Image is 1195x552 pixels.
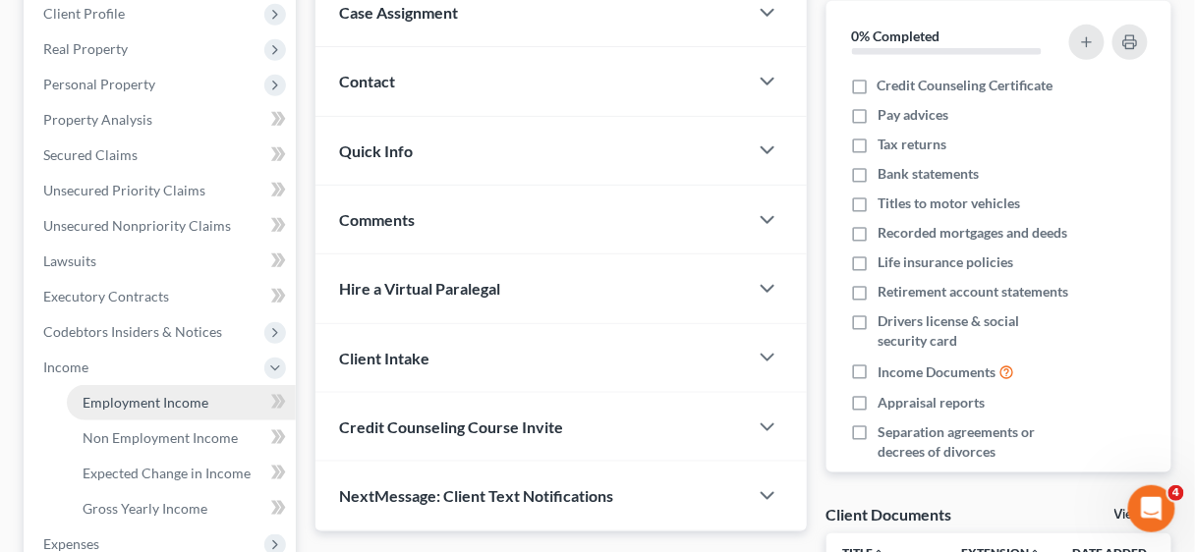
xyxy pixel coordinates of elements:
[28,102,296,138] a: Property Analysis
[1128,485,1175,532] iframe: Intercom live chat
[43,535,99,552] span: Expenses
[43,40,128,57] span: Real Property
[878,282,1068,302] span: Retirement account statements
[878,193,1020,213] span: Titles to motor vehicles
[339,486,613,505] span: NextMessage: Client Text Notifications
[878,164,979,184] span: Bank statements
[339,417,563,436] span: Credit Counseling Course Invite
[28,244,296,279] a: Lawsuits
[43,252,96,269] span: Lawsuits
[43,111,152,128] span: Property Analysis
[83,465,251,481] span: Expected Change in Income
[878,311,1068,351] span: Drivers license & social security card
[1168,485,1184,501] span: 4
[878,252,1013,272] span: Life insurance policies
[43,359,88,375] span: Income
[1114,508,1164,522] a: View All
[339,349,429,367] span: Client Intake
[339,72,395,90] span: Contact
[339,3,458,22] span: Case Assignment
[878,76,1053,95] span: Credit Counseling Certificate
[83,394,208,411] span: Employment Income
[28,208,296,244] a: Unsecured Nonpriority Claims
[83,500,207,517] span: Gross Yearly Income
[67,491,296,526] a: Gross Yearly Income
[878,362,996,382] span: Income Documents
[43,76,155,92] span: Personal Property
[339,210,415,229] span: Comments
[43,5,125,22] span: Client Profile
[67,456,296,491] a: Expected Change in Income
[28,173,296,208] a: Unsecured Priority Claims
[67,385,296,420] a: Employment Income
[339,279,500,298] span: Hire a Virtual Paralegal
[878,135,946,154] span: Tax returns
[28,279,296,314] a: Executory Contracts
[826,504,952,524] div: Client Documents
[43,323,222,340] span: Codebtors Insiders & Notices
[83,429,238,446] span: Non Employment Income
[878,105,948,125] span: Pay advices
[28,138,296,173] a: Secured Claims
[852,28,940,44] strong: 0% Completed
[67,420,296,456] a: Non Employment Income
[878,393,985,413] span: Appraisal reports
[43,288,169,304] span: Executory Contracts
[43,146,138,163] span: Secured Claims
[43,217,231,234] span: Unsecured Nonpriority Claims
[878,223,1067,243] span: Recorded mortgages and deeds
[43,182,205,198] span: Unsecured Priority Claims
[339,141,413,160] span: Quick Info
[878,422,1068,462] span: Separation agreements or decrees of divorces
